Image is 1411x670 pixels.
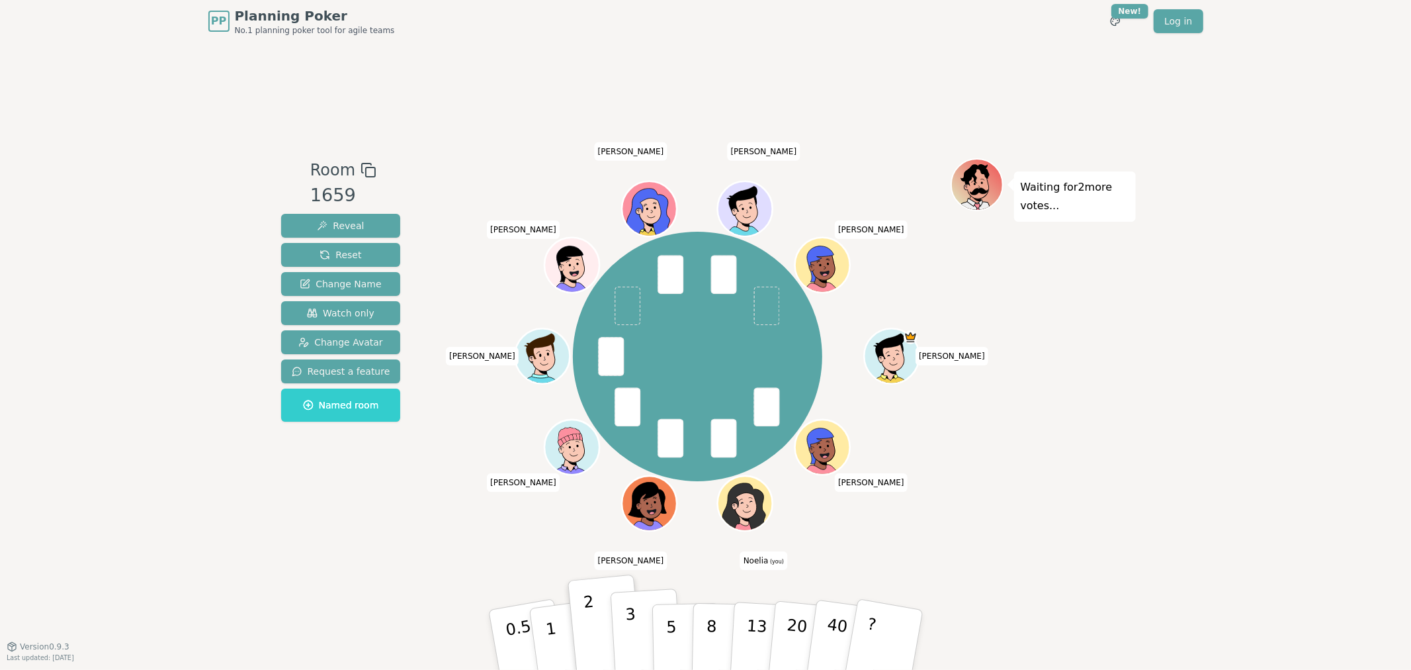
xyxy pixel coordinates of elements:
[211,13,226,29] span: PP
[281,272,401,296] button: Change Name
[235,7,395,25] span: Planning Poker
[769,559,785,565] span: (you)
[1111,4,1149,19] div: New!
[281,359,401,383] button: Request a feature
[320,248,361,262] span: Reset
[281,301,401,325] button: Watch only
[904,330,918,344] span: Lukas is the host
[1154,9,1203,33] a: Log in
[719,478,771,530] button: Click to change your avatar
[582,593,599,665] p: 2
[487,220,560,239] span: Click to change your name
[595,142,667,161] span: Click to change your name
[281,330,401,354] button: Change Avatar
[20,642,69,652] span: Version 0.9.3
[728,142,800,161] span: Click to change your name
[317,219,364,232] span: Reveal
[281,214,401,238] button: Reveal
[1021,178,1129,215] p: Waiting for 2 more votes...
[7,654,74,661] span: Last updated: [DATE]
[292,365,390,378] span: Request a feature
[1103,9,1127,33] button: New!
[310,158,355,182] span: Room
[916,347,988,365] span: Click to change your name
[208,7,395,36] a: PPPlanning PokerNo.1 planning poker tool for agile teams
[303,399,379,412] span: Named room
[7,642,69,652] button: Version0.9.3
[446,347,519,365] span: Click to change your name
[281,389,401,422] button: Named room
[835,220,908,239] span: Click to change your name
[281,243,401,267] button: Reset
[300,277,381,291] span: Change Name
[310,182,376,209] div: 1659
[740,551,787,570] span: Click to change your name
[235,25,395,36] span: No.1 planning poker tool for agile teams
[307,307,374,320] span: Watch only
[835,473,908,492] span: Click to change your name
[487,473,560,492] span: Click to change your name
[595,551,667,570] span: Click to change your name
[298,336,383,349] span: Change Avatar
